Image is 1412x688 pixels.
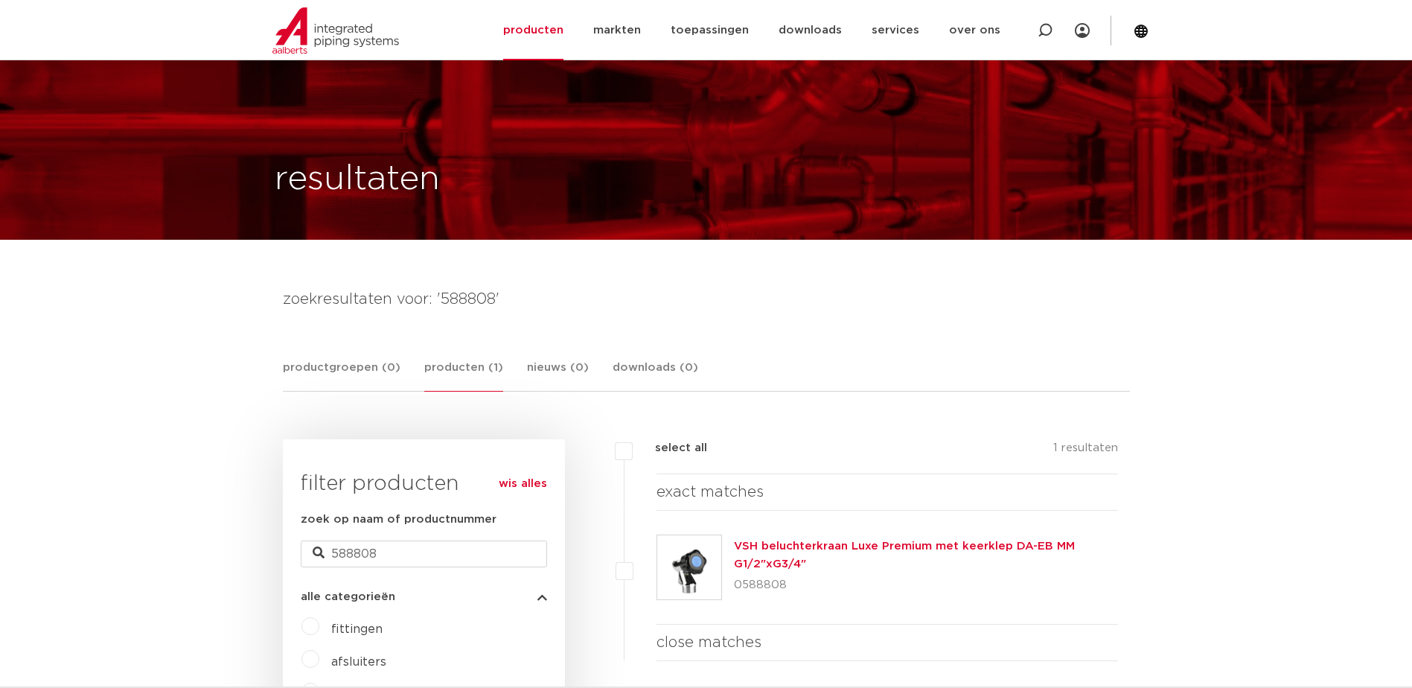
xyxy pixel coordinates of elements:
h3: filter producten [301,469,547,499]
p: 0588808 [734,573,1119,597]
label: zoek op naam of productnummer [301,511,496,529]
input: zoeken [301,541,547,567]
a: wis alles [499,475,547,493]
button: alle categorieën [301,591,547,602]
h4: close matches [657,631,1119,654]
h1: resultaten [275,156,440,203]
a: afsluiters [331,656,386,668]
h4: zoekresultaten voor: '588808' [283,287,1130,311]
a: productgroepen (0) [283,359,400,391]
a: producten (1) [424,359,503,392]
img: Thumbnail for VSH beluchterkraan Luxe Premium met keerklep DA-EB MM G1/2"xG3/4" [657,535,721,599]
label: select all [633,439,707,457]
h4: exact matches [657,480,1119,504]
p: 1 resultaten [1053,439,1118,462]
a: nieuws (0) [527,359,589,391]
span: alle categorieën [301,591,395,602]
a: VSH beluchterkraan Luxe Premium met keerklep DA-EB MM G1/2"xG3/4" [734,541,1075,570]
a: fittingen [331,623,383,635]
a: downloads (0) [613,359,698,391]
